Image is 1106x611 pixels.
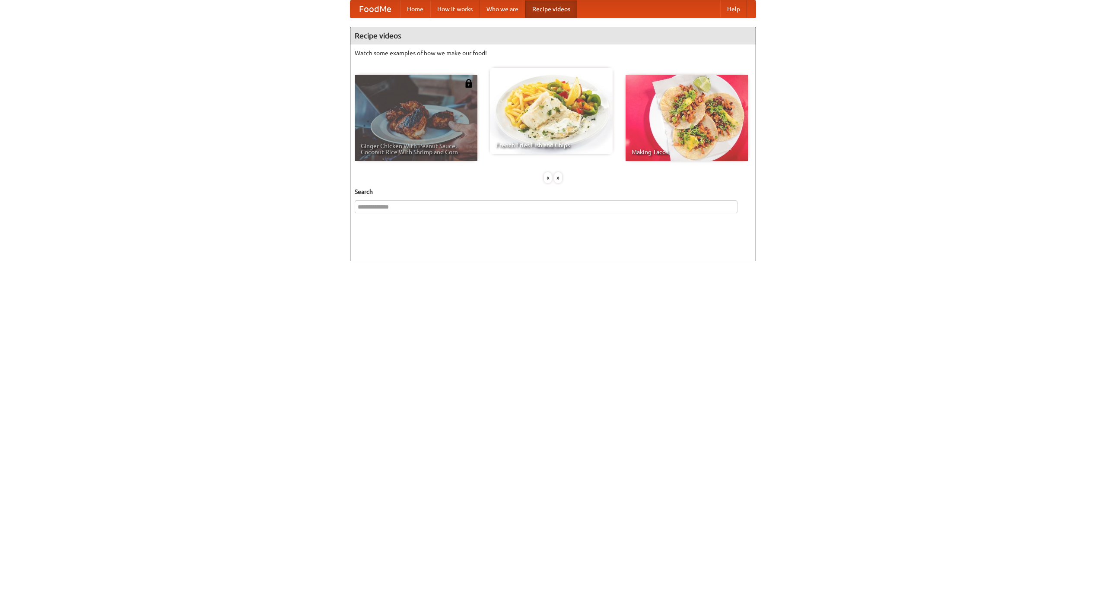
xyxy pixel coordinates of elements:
a: Making Tacos [626,75,748,161]
a: Recipe videos [525,0,577,18]
h4: Recipe videos [350,27,756,44]
h5: Search [355,187,751,196]
a: Home [400,0,430,18]
a: Who we are [480,0,525,18]
a: French Fries Fish and Chips [490,68,613,154]
p: Watch some examples of how we make our food! [355,49,751,57]
span: Making Tacos [632,149,742,155]
a: FoodMe [350,0,400,18]
img: 483408.png [464,79,473,88]
a: Help [720,0,747,18]
div: » [554,172,562,183]
span: French Fries Fish and Chips [496,142,607,148]
div: « [544,172,552,183]
a: How it works [430,0,480,18]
